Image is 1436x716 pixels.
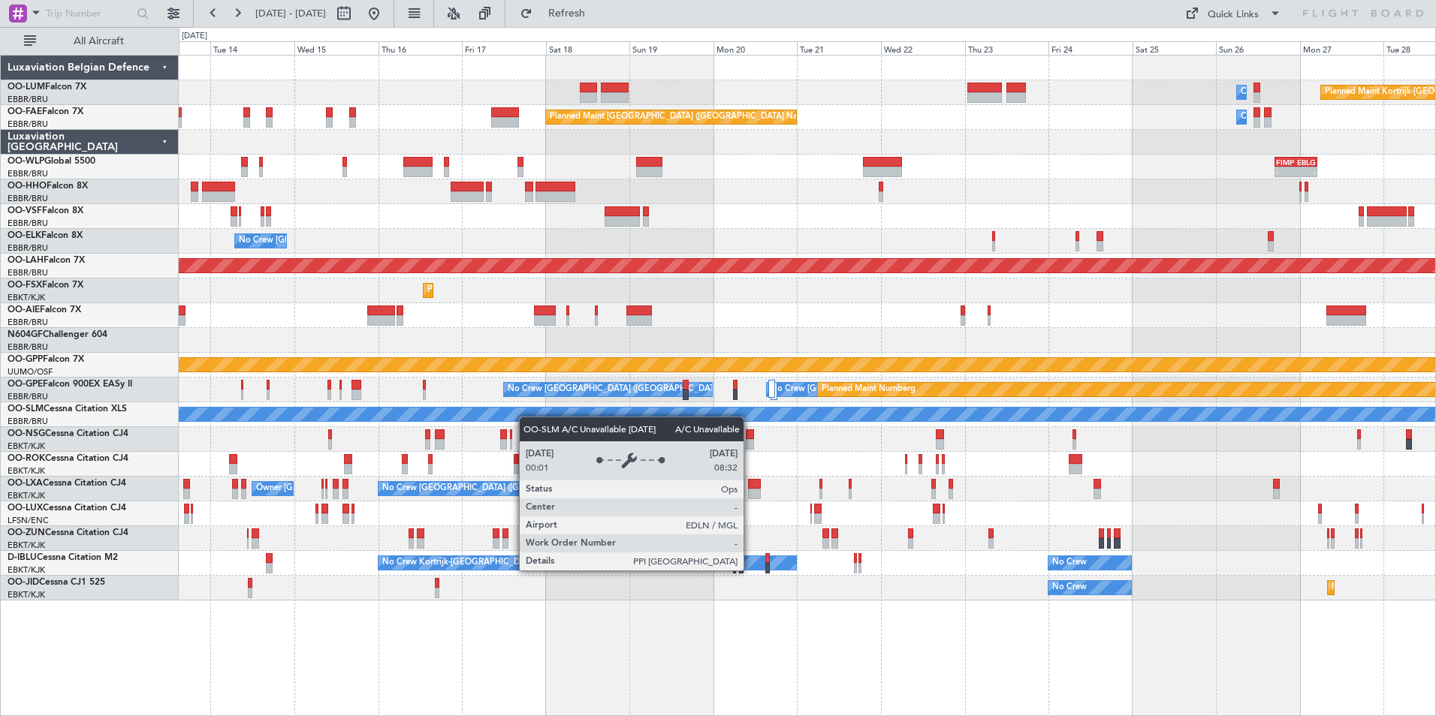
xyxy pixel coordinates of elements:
div: EBLG [1296,158,1317,167]
span: OO-AIE [8,305,40,314]
a: EBKT/KJK [8,564,45,576]
a: D-IBLUCessna Citation M2 [8,553,118,562]
span: OO-HHO [8,182,47,191]
a: OO-AIEFalcon 7X [8,305,81,314]
div: Tue 21 [797,41,881,55]
div: Planned Maint Nurnberg [822,378,916,401]
div: Thu 16 [379,41,463,55]
div: Sat 18 [546,41,630,55]
div: Mon 20 [713,41,798,55]
input: Trip Number [46,2,132,25]
a: OO-HHOFalcon 8X [8,182,88,191]
a: OO-WLPGlobal 5500 [8,157,95,166]
div: Sun 26 [1216,41,1300,55]
a: EBBR/BRU [8,341,48,353]
div: Fri 17 [462,41,546,55]
span: OO-FAE [8,107,42,116]
a: OO-LXACessna Citation CJ4 [8,479,126,488]
a: OO-SLMCessna Citation XLS [8,405,127,414]
span: OO-JID [8,578,39,587]
a: OO-ROKCessna Citation CJ4 [8,454,128,463]
a: EBBR/BRU [8,94,48,105]
div: Thu 23 [965,41,1049,55]
a: EBKT/KJK [8,540,45,551]
div: No Crew [GEOGRAPHIC_DATA] ([GEOGRAPHIC_DATA] National) [508,378,759,401]
a: EBKT/KJK [8,292,45,303]
a: OO-JIDCessna CJ1 525 [8,578,105,587]
a: EBBR/BRU [8,218,48,229]
a: OO-LUMFalcon 7X [8,83,86,92]
span: OO-LUX [8,504,43,513]
a: EBBR/BRU [8,242,48,254]
span: OO-ELK [8,231,41,240]
div: Owner Melsbroek Air Base [1241,81,1343,104]
a: EBBR/BRU [8,119,48,130]
div: Sun 19 [629,41,713,55]
a: N604GFChallenger 604 [8,330,107,339]
div: - [1296,167,1317,176]
a: EBBR/BRU [8,193,48,204]
span: [DATE] - [DATE] [255,7,326,20]
a: OO-VSFFalcon 8X [8,206,83,215]
a: OO-FSXFalcon 7X [8,281,83,290]
button: Refresh [513,2,603,26]
span: OO-FSX [8,281,42,290]
a: OO-FAEFalcon 7X [8,107,83,116]
span: OO-GPE [8,380,43,389]
div: No Crew Kortrijk-[GEOGRAPHIC_DATA] [382,552,537,574]
span: OO-WLP [8,157,44,166]
a: OO-GPPFalcon 7X [8,355,84,364]
span: OO-VSF [8,206,42,215]
a: OO-LAHFalcon 7X [8,256,85,265]
span: Refresh [535,8,599,19]
span: OO-GPP [8,355,43,364]
div: Planned Maint Kortrijk-[GEOGRAPHIC_DATA] [427,279,602,302]
div: No Crew [1052,576,1087,599]
a: OO-ZUNCessna Citation CJ4 [8,528,128,537]
a: EBBR/BRU [8,317,48,328]
span: N604GF [8,330,43,339]
div: No Crew [GEOGRAPHIC_DATA] ([GEOGRAPHIC_DATA] National) [382,477,634,500]
div: Wed 15 [294,41,379,55]
a: OO-LUXCessna Citation CJ4 [8,504,126,513]
span: OO-SLM [8,405,44,414]
a: UUMO/OSF [8,366,53,378]
a: EBBR/BRU [8,168,48,179]
div: FIMP [1276,158,1296,167]
div: Owner [GEOGRAPHIC_DATA]-[GEOGRAPHIC_DATA] [256,477,459,500]
a: EBBR/BRU [8,416,48,427]
span: OO-LUM [8,83,45,92]
a: EBKT/KJK [8,441,45,452]
div: Planned Maint [GEOGRAPHIC_DATA] ([GEOGRAPHIC_DATA] National) [550,106,822,128]
div: Fri 24 [1048,41,1133,55]
a: OO-GPEFalcon 900EX EASy II [8,380,132,389]
span: OO-LAH [8,256,44,265]
span: OO-LXA [8,479,43,488]
div: Owner Melsbroek Air Base [1241,106,1343,128]
button: All Aircraft [17,29,163,53]
div: Wed 22 [881,41,965,55]
div: No Crew [GEOGRAPHIC_DATA] ([GEOGRAPHIC_DATA] National) [239,230,490,252]
button: Quick Links [1178,2,1289,26]
a: OO-ELKFalcon 8X [8,231,83,240]
span: All Aircraft [39,36,158,47]
div: - [1276,167,1296,176]
span: D-IBLU [8,553,37,562]
a: EBKT/KJK [8,465,45,477]
a: EBKT/KJK [8,589,45,600]
div: Tue 14 [210,41,294,55]
div: Sat 25 [1133,41,1217,55]
div: Quick Links [1208,8,1259,23]
span: OO-ZUN [8,528,45,537]
span: OO-NSG [8,429,45,438]
a: EBKT/KJK [8,490,45,501]
a: EBBR/BRU [8,267,48,278]
span: OO-ROK [8,454,45,463]
a: EBBR/BRU [8,391,48,402]
a: LFSN/ENC [8,515,49,526]
div: Mon 27 [1300,41,1384,55]
div: [DATE] [182,30,207,43]
a: OO-NSGCessna Citation CJ4 [8,429,128,438]
div: No Crew [1052,552,1087,574]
